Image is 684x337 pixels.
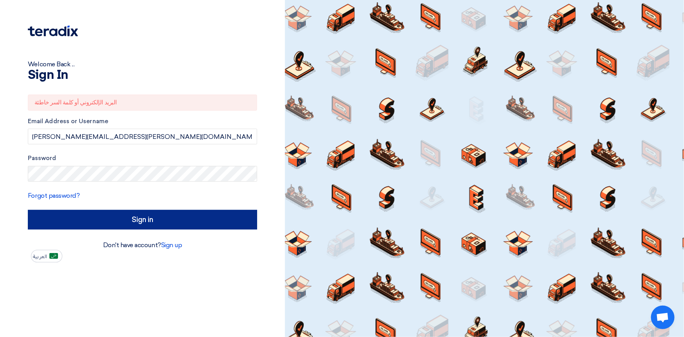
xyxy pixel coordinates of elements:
a: Forgot password? [28,192,80,199]
a: Open chat [651,306,675,329]
div: البريد الإلكتروني أو كلمة السر خاطئة [28,95,257,111]
span: العربية [33,254,47,259]
h1: Sign In [28,69,257,82]
img: Teradix logo [28,26,78,36]
div: Don't have account? [28,240,257,250]
button: العربية [31,250,62,262]
div: Welcome Back ... [28,60,257,69]
label: Email Address or Username [28,117,257,126]
input: Sign in [28,210,257,230]
label: Password [28,154,257,163]
a: Sign up [161,241,182,249]
img: ar-AR.png [49,253,58,259]
input: Enter your business email or username [28,129,257,144]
